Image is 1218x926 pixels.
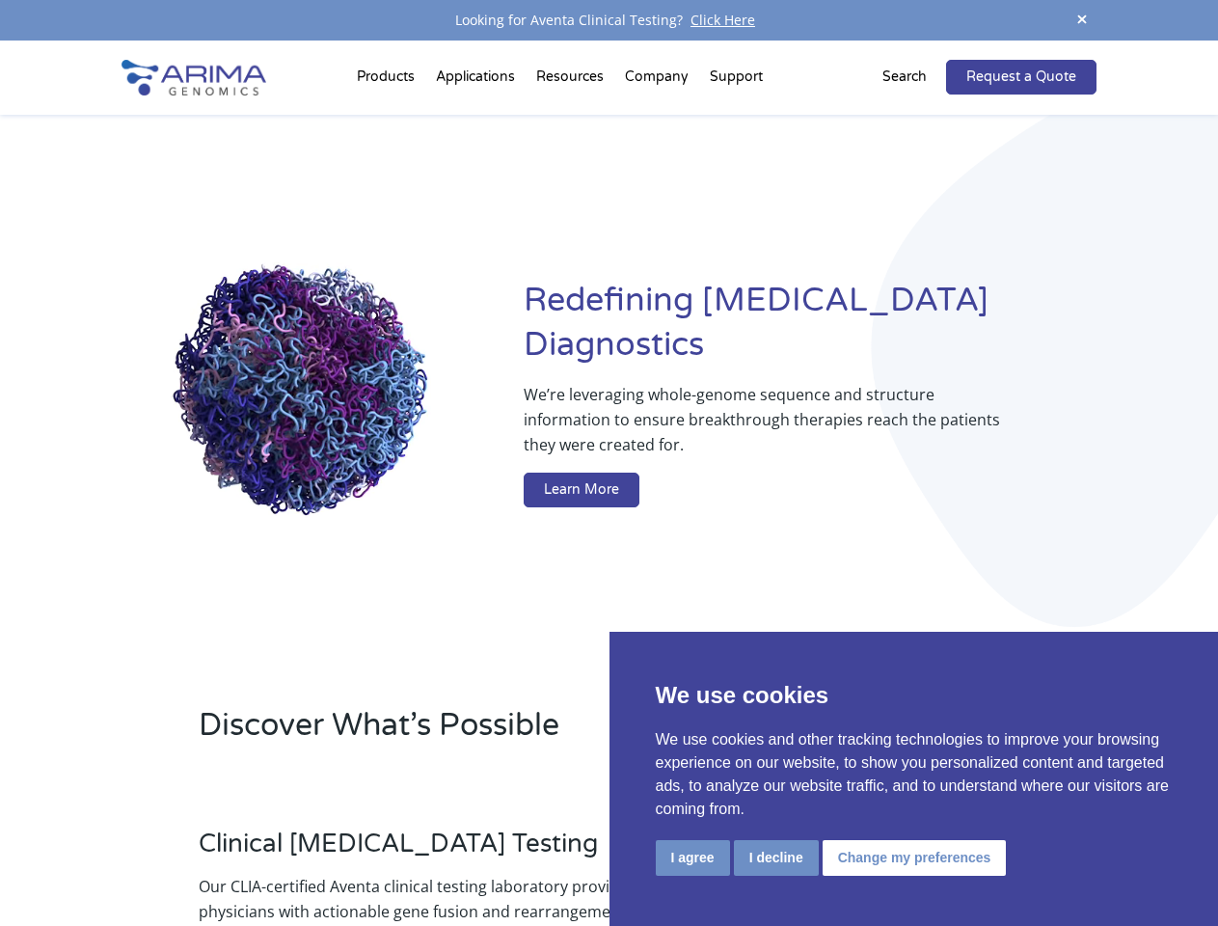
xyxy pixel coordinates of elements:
[946,60,1096,95] a: Request a Quote
[524,382,1019,473] p: We’re leveraging whole-genome sequence and structure information to ensure breakthrough therapies...
[199,704,839,762] h2: Discover What’s Possible
[122,60,266,95] img: Arima-Genomics-logo
[656,840,730,876] button: I agree
[823,840,1007,876] button: Change my preferences
[199,829,685,874] h3: Clinical [MEDICAL_DATA] Testing
[524,279,1096,382] h1: Redefining [MEDICAL_DATA] Diagnostics
[683,11,763,29] a: Click Here
[656,678,1173,713] p: We use cookies
[656,728,1173,821] p: We use cookies and other tracking technologies to improve your browsing experience on our website...
[122,8,1096,33] div: Looking for Aventa Clinical Testing?
[882,65,927,90] p: Search
[734,840,819,876] button: I decline
[524,473,639,507] a: Learn More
